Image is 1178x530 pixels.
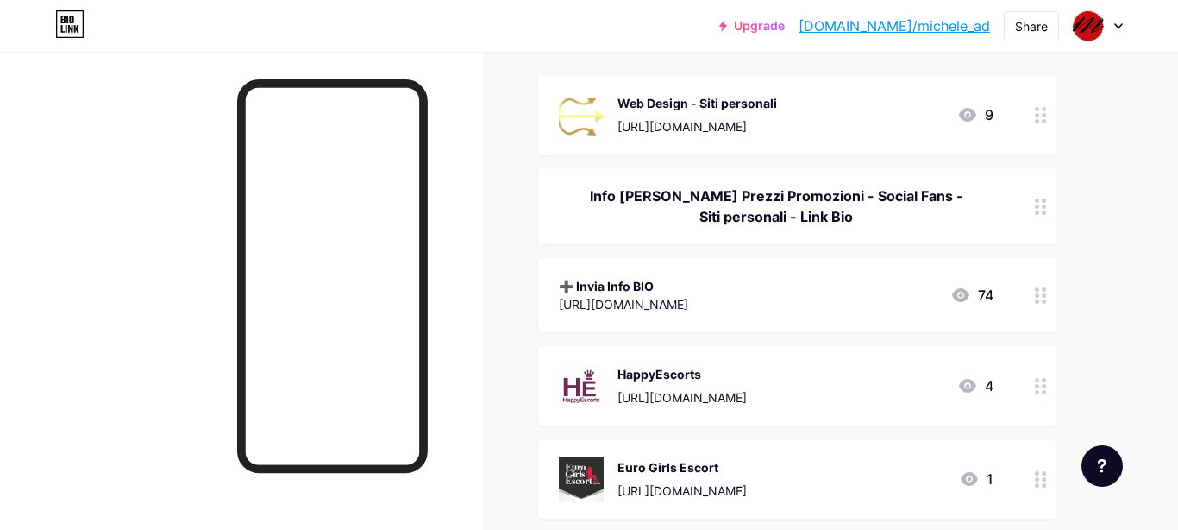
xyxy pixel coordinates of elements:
div: 4 [957,375,993,396]
img: michele_ad [1072,9,1105,42]
img: HappyEscorts [559,363,604,408]
div: [URL][DOMAIN_NAME] [617,388,747,407]
a: [DOMAIN_NAME]/michele_ad [799,16,990,36]
div: Share [1015,17,1048,35]
a: Upgrade [719,19,785,33]
img: Web Design - Siti personali [559,92,604,137]
div: Info [PERSON_NAME] Prezzi Promozioni - Social Fans - Siti personali - Link Bio [559,186,993,227]
div: [URL][DOMAIN_NAME] [559,295,688,313]
div: 1 [959,469,993,489]
img: Euro Girls Escort [559,457,604,502]
div: 9 [957,104,993,125]
div: Web Design - Siti personali [617,94,777,112]
div: [URL][DOMAIN_NAME] [617,117,777,136]
div: Euro Girls Escort [617,458,747,476]
div: ➕ Invia Info BIO [559,277,688,295]
div: [URL][DOMAIN_NAME] [617,482,747,500]
div: HappyEscorts [617,365,747,383]
div: 74 [950,285,993,306]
